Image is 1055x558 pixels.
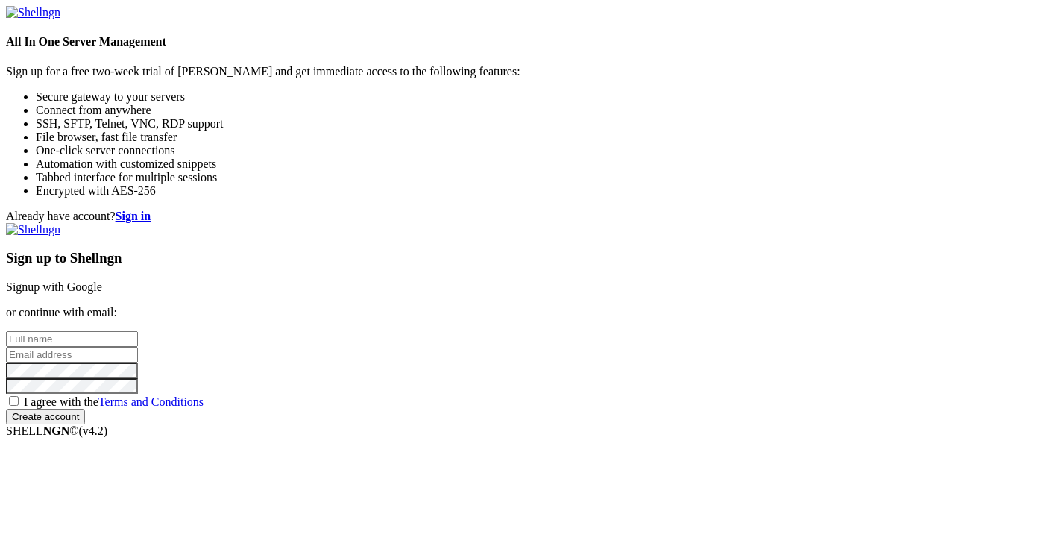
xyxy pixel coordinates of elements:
img: Shellngn [6,223,60,236]
li: One-click server connections [36,144,1049,157]
div: Already have account? [6,210,1049,223]
p: or continue with email: [6,306,1049,319]
a: Signup with Google [6,280,102,293]
li: File browser, fast file transfer [36,131,1049,144]
li: Connect from anywhere [36,104,1049,117]
li: Tabbed interface for multiple sessions [36,171,1049,184]
input: Email address [6,347,138,363]
input: Full name [6,331,138,347]
span: 4.2.0 [79,424,108,437]
a: Sign in [116,210,151,222]
li: Automation with customized snippets [36,157,1049,171]
h4: All In One Server Management [6,35,1049,48]
span: SHELL © [6,424,107,437]
b: NGN [43,424,70,437]
img: Shellngn [6,6,60,19]
input: Create account [6,409,85,424]
span: I agree with the [24,395,204,408]
li: SSH, SFTP, Telnet, VNC, RDP support [36,117,1049,131]
li: Secure gateway to your servers [36,90,1049,104]
h3: Sign up to Shellngn [6,250,1049,266]
li: Encrypted with AES-256 [36,184,1049,198]
input: I agree with theTerms and Conditions [9,396,19,406]
p: Sign up for a free two-week trial of [PERSON_NAME] and get immediate access to the following feat... [6,65,1049,78]
a: Terms and Conditions [98,395,204,408]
